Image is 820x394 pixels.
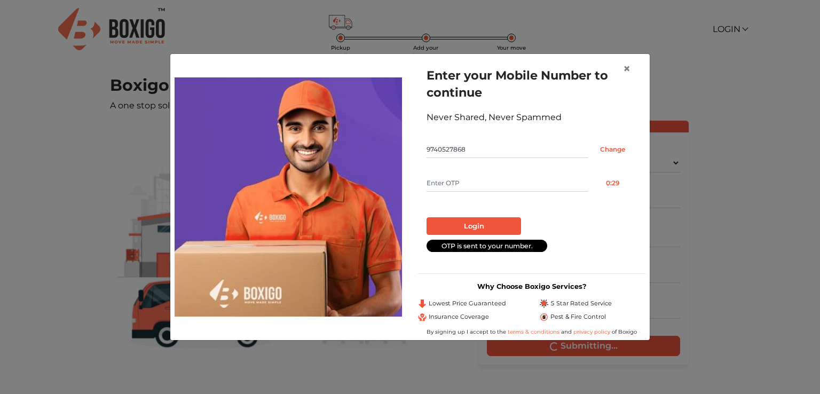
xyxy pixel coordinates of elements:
button: Login [427,217,521,235]
h1: Enter your Mobile Number to continue [427,67,637,101]
button: 0:29 [588,175,637,192]
span: 5 Star Rated Service [550,299,612,308]
input: Mobile No [427,141,588,158]
span: Insurance Coverage [429,312,489,321]
a: privacy policy [572,328,612,335]
span: Pest & Fire Control [550,312,606,321]
input: Enter OTP [427,175,588,192]
div: By signing up I accept to the and of Boxigo [418,328,645,336]
span: × [623,61,630,76]
a: terms & conditions [508,328,561,335]
div: OTP is sent to your number. [427,240,547,252]
input: Change [588,141,637,158]
div: Never Shared, Never Spammed [427,111,637,124]
img: storage-img [175,77,402,317]
button: Close [614,54,639,84]
h3: Why Choose Boxigo Services? [418,282,645,290]
span: Lowest Price Guaranteed [429,299,506,308]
